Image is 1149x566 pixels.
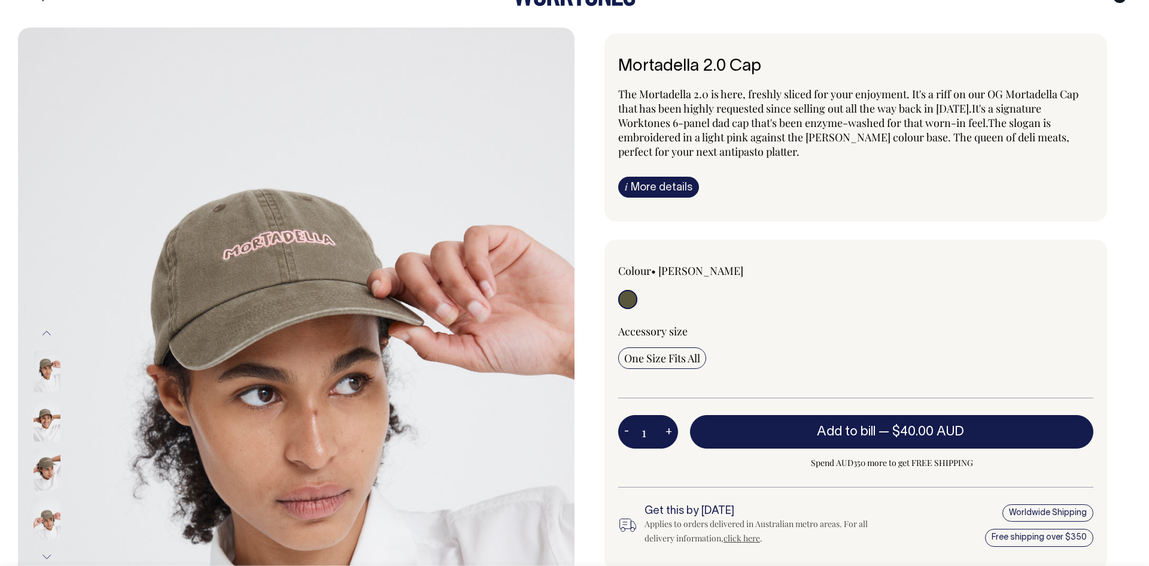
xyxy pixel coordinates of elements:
img: Mortadella 2.0 Cap [34,449,60,491]
div: Applies to orders delivered in Australian metro areas. For all delivery information, . [645,517,878,546]
a: click here [724,532,760,544]
label: [PERSON_NAME] [658,264,743,278]
img: moss [34,498,60,540]
span: $40.00 AUD [892,426,964,438]
h6: Mortadella 2.0 Cap [618,57,1093,76]
button: Add to bill —$40.00 AUD [690,415,1093,449]
img: moss [34,399,60,441]
button: - [618,420,635,444]
span: • [651,264,656,278]
input: One Size Fits All [618,347,706,369]
div: Colour [618,264,808,278]
a: iMore details [618,177,699,198]
p: The Mortadella 2.0 is here, freshly sliced for your enjoyment. It's a riff on our OG Mortadella C... [618,87,1093,159]
span: i [625,180,628,193]
span: It's a signature Worktones 6-panel dad cap that's been enzyme-washed for that worn-in feel. The s... [618,101,1069,159]
div: Accessory size [618,324,1093,338]
button: + [659,420,678,444]
button: Previous [38,320,56,347]
span: Spend AUD350 more to get FREE SHIPPING [690,456,1093,470]
span: Add to bill [817,426,876,438]
span: — [879,426,967,438]
img: moss [34,350,60,392]
h6: Get this by [DATE] [645,506,878,517]
span: One Size Fits All [624,351,700,365]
